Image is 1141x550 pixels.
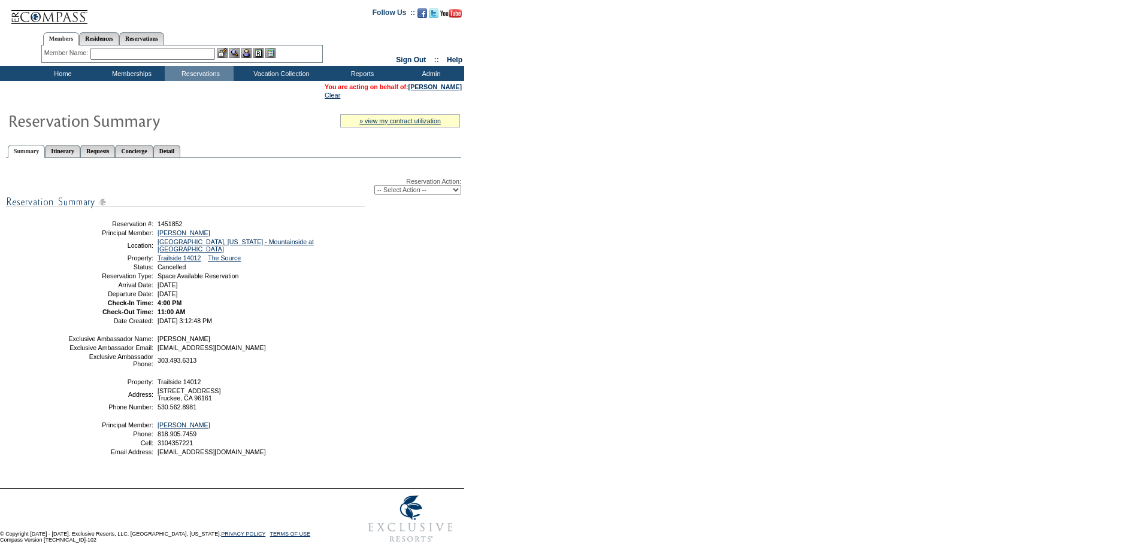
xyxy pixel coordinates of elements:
span: [DATE] [158,281,178,288]
td: Reports [326,66,395,81]
td: Admin [395,66,464,81]
a: TERMS OF USE [270,531,311,537]
img: b_edit.gif [217,48,228,58]
span: Space Available Reservation [158,272,238,279]
span: Cancelled [158,263,186,271]
a: Sign Out [396,56,426,64]
td: Phone: [68,430,153,437]
a: Summary [8,145,45,158]
div: Member Name: [44,48,90,58]
td: Phone Number: [68,403,153,411]
span: [EMAIL_ADDRESS][DOMAIN_NAME] [158,344,266,351]
span: [PERSON_NAME] [158,335,210,342]
a: Requests [80,145,115,157]
a: Clear [325,92,340,99]
td: Property: [68,254,153,262]
img: Subscribe to our YouTube Channel [440,9,462,18]
td: Principal Member: [68,421,153,429]
a: Itinerary [45,145,80,157]
strong: Check-In Time: [108,299,153,306]
img: Become our fan on Facebook [417,8,427,18]
a: Become our fan on Facebook [417,12,427,19]
img: subTtlResSummary.gif [6,195,365,209]
img: Exclusive Resorts [357,489,464,549]
img: Impersonate [241,48,252,58]
a: Follow us on Twitter [429,12,438,19]
td: Vacation Collection [234,66,326,81]
span: You are acting on behalf of: [325,83,462,90]
td: Home [27,66,96,81]
a: [PERSON_NAME] [158,229,210,236]
td: Departure Date: [68,290,153,297]
a: Trailside 14012 [158,254,201,262]
td: Reservation Type: [68,272,153,279]
td: Location: [68,238,153,253]
a: Reservations [119,32,164,45]
span: 530.562.8981 [158,403,196,411]
span: [DATE] [158,290,178,297]
div: Reservation Action: [6,178,461,195]
span: :: [434,56,439,64]
img: Follow us on Twitter [429,8,438,18]
td: Exclusive Ambassador Name: [68,335,153,342]
span: 4:00 PM [158,299,181,306]
a: The Source [208,254,241,262]
td: Address: [68,387,153,402]
span: 818.905.7459 [158,430,196,437]
td: Property: [68,378,153,385]
a: Residences [79,32,119,45]
td: Memberships [96,66,165,81]
a: Members [43,32,80,45]
td: Exclusive Ambassador Phone: [68,353,153,367]
strong: Check-Out Time: [102,308,153,315]
td: Reservation #: [68,220,153,227]
img: Reservations [253,48,264,58]
a: Detail [153,145,181,157]
a: PRIVACY POLICY [221,531,265,537]
a: » view my contract utilization [359,117,441,124]
span: 3104357221 [158,439,193,446]
span: [STREET_ADDRESS] Truckee, CA 96161 [158,387,220,402]
span: [EMAIL_ADDRESS][DOMAIN_NAME] [158,448,266,455]
span: [DATE] 3:12:48 PM [158,317,212,324]
td: Email Address: [68,448,153,455]
a: Concierge [115,145,153,157]
span: 11:00 AM [158,308,185,315]
td: Date Created: [68,317,153,324]
td: Status: [68,263,153,271]
span: Trailside 14012 [158,378,201,385]
a: Help [447,56,462,64]
td: Reservations [165,66,234,81]
td: Follow Us :: [373,7,415,22]
td: Cell: [68,439,153,446]
a: [GEOGRAPHIC_DATA], [US_STATE] - Mountainside at [GEOGRAPHIC_DATA] [158,238,314,253]
td: Exclusive Ambassador Email: [68,344,153,351]
span: 303.493.6313 [158,357,196,364]
span: 1451852 [158,220,183,227]
a: Subscribe to our YouTube Channel [440,12,462,19]
img: b_calculator.gif [265,48,276,58]
img: View [229,48,240,58]
a: [PERSON_NAME] [408,83,462,90]
td: Principal Member: [68,229,153,236]
img: Reservaton Summary [8,108,247,132]
a: [PERSON_NAME] [158,421,210,429]
td: Arrival Date: [68,281,153,288]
